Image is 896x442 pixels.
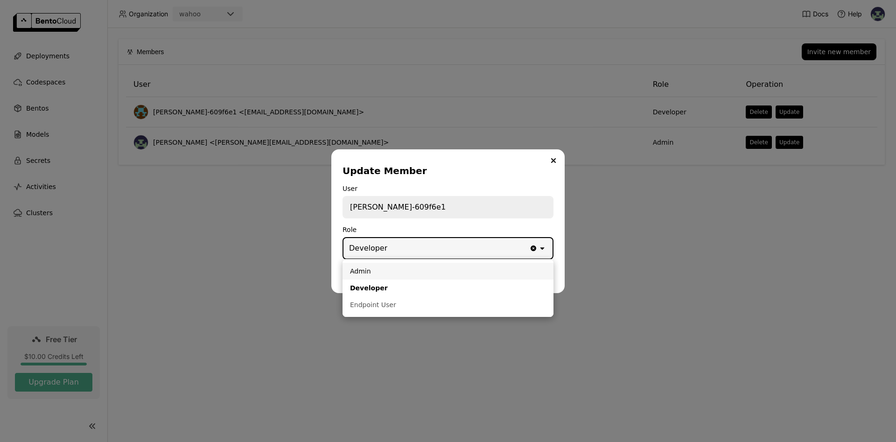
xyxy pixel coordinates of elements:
div: Developer [349,243,387,254]
ul: Menu [343,259,553,317]
div: dialog [331,149,565,293]
svg: open [538,244,547,253]
div: Endpoint User [350,300,546,309]
button: Close [548,155,559,166]
div: User [343,185,553,192]
svg: Clear value [529,244,538,253]
div: Admin [350,267,546,276]
div: Update Member [343,164,550,177]
div: Role [343,226,553,233]
div: Developer [350,283,546,293]
input: Selected Developer. [388,243,389,254]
